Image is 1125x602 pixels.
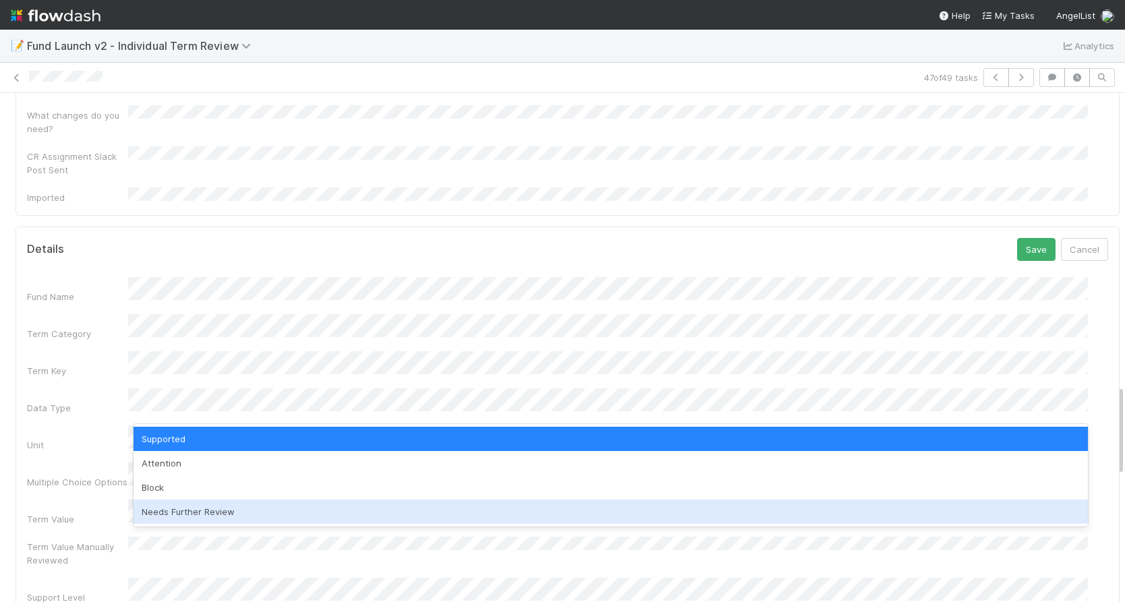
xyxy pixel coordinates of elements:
[1056,10,1095,21] span: AngelList
[27,191,128,204] div: Imported
[938,9,971,22] div: Help
[27,39,258,53] span: Fund Launch v2 - Individual Term Review
[27,364,128,378] div: Term Key
[981,9,1035,22] a: My Tasks
[134,451,1088,475] div: Attention
[134,475,1088,500] div: Block
[1017,238,1056,261] button: Save
[981,10,1035,21] span: My Tasks
[1061,238,1108,261] button: Cancel
[27,290,128,303] div: Fund Name
[27,243,64,256] h5: Details
[27,327,128,340] div: Term Category
[27,512,128,526] div: Term Value
[11,40,24,51] span: 📝
[1101,9,1114,23] img: avatar_ba22fd42-677f-4b89-aaa3-073be741e398.png
[924,71,978,84] span: 47 of 49 tasks
[27,401,128,415] div: Data Type
[1061,38,1114,54] a: Analytics
[27,475,128,489] div: Multiple Choice Options
[27,438,128,452] div: Unit
[11,4,100,27] img: logo-inverted-e16ddd16eac7371096b0.svg
[134,427,1088,451] div: Supported
[27,540,128,567] div: Term Value Manually Reviewed
[134,500,1088,524] div: Needs Further Review
[27,150,128,177] div: CR Assignment Slack Post Sent
[27,109,128,136] div: What changes do you need?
